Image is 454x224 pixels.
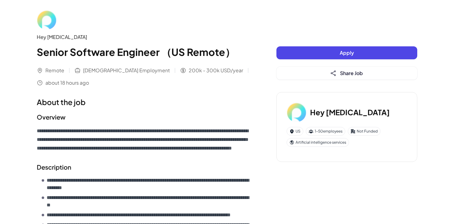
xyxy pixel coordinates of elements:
[287,102,306,122] img: He
[189,67,243,74] span: 200k - 300k USD/year
[287,127,303,136] div: US
[276,46,417,59] button: Apply
[37,163,252,172] h2: Description
[37,44,252,59] h1: Senior Software Engineer （US Remote）
[37,96,252,108] h1: About the job
[348,127,380,136] div: Not Funded
[310,107,390,118] h3: Hey [MEDICAL_DATA]
[287,138,349,147] div: Artificial intelligence services
[276,67,417,80] button: Share Job
[45,79,89,87] span: about 18 hours ago
[45,67,64,74] span: Remote
[37,10,57,30] img: He
[37,112,252,122] h2: Overview
[340,70,363,76] span: Share Job
[340,49,354,56] span: Apply
[306,127,345,136] div: 1-50 employees
[37,33,252,41] div: Hey [MEDICAL_DATA]
[83,67,170,74] span: [DEMOGRAPHIC_DATA] Employment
